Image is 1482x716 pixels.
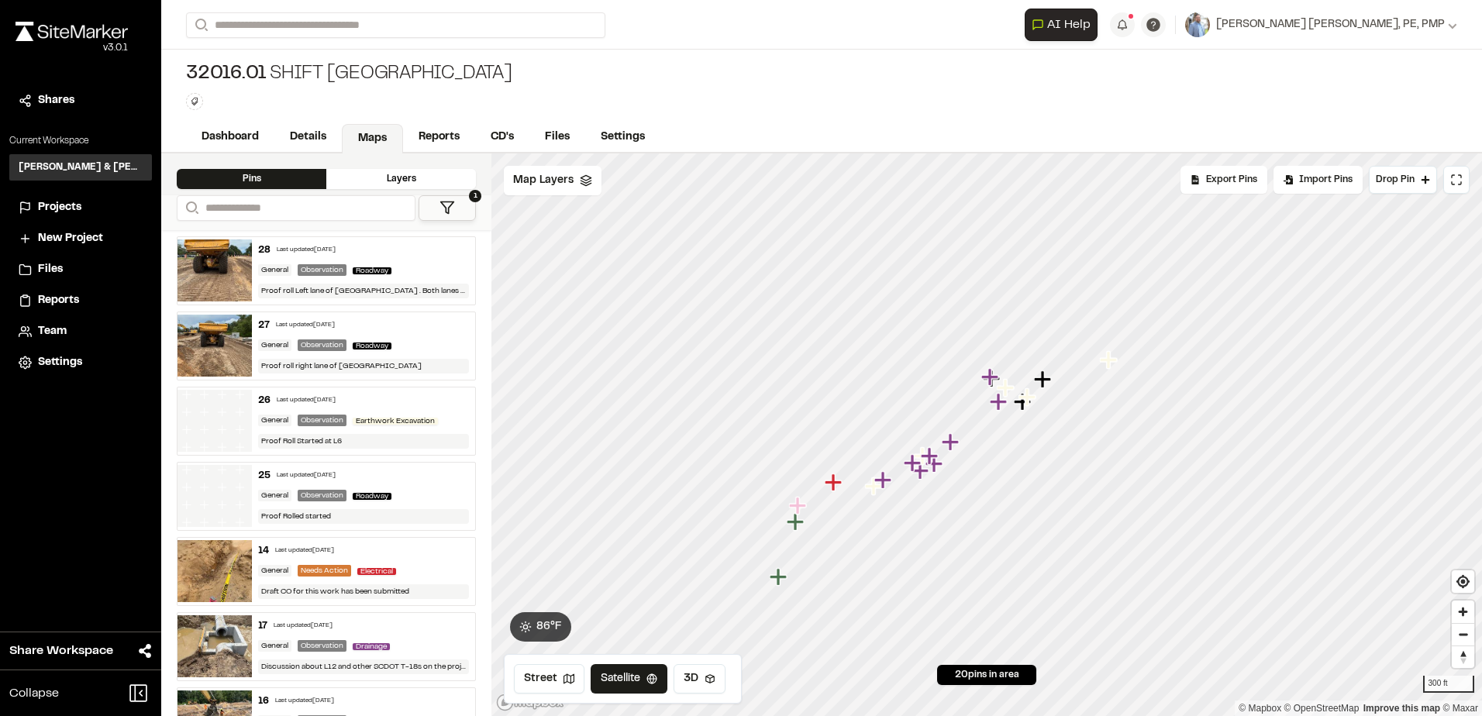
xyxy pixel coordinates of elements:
button: Open AI Assistant [1025,9,1098,41]
span: Earthwork Excavation [353,418,438,425]
div: Map marker [990,392,1010,412]
div: Last updated [DATE] [277,471,336,480]
button: Edit Tags [186,93,203,110]
div: Needs Action [298,565,351,577]
span: Export Pins [1206,173,1257,187]
div: Observation [298,415,346,426]
span: Import Pins [1299,173,1353,187]
div: Shift [GEOGRAPHIC_DATA] [186,62,512,87]
div: Map marker [1100,350,1120,370]
span: Roadway [353,343,391,349]
div: Map marker [921,446,941,466]
h3: [PERSON_NAME] & [PERSON_NAME] Inc. [19,160,143,174]
span: Map Layers [513,172,574,189]
a: Projects [19,199,143,216]
div: General [258,490,291,501]
div: Last updated [DATE] [277,396,336,405]
div: Map marker [981,367,1001,387]
div: Map marker [789,496,809,516]
img: banner-white.png [177,465,252,527]
a: Settings [19,354,143,371]
a: OpenStreetMap [1284,703,1360,714]
div: Draft CO for this work has been submitted [258,584,469,599]
div: 25 [258,469,271,483]
span: Collapse [9,684,59,703]
div: General [258,264,291,276]
a: Reports [403,122,475,152]
a: Map feedback [1363,703,1440,714]
span: AI Help [1047,15,1091,34]
span: 20 pins in area [955,668,1019,682]
div: 28 [258,243,271,257]
div: No pins available to export [1180,166,1267,194]
div: Proof roll Left lane of [GEOGRAPHIC_DATA] . Both lanes passed with no issues. [258,284,469,298]
div: Observation [298,339,346,351]
button: [PERSON_NAME] [PERSON_NAME], PE, PMP [1185,12,1457,37]
div: Last updated [DATE] [275,697,334,706]
button: Find my location [1452,570,1474,593]
div: Map marker [1034,370,1054,390]
div: General [258,339,291,351]
div: Observation [298,490,346,501]
button: Zoom out [1452,623,1474,645]
div: 26 [258,394,271,408]
button: 1 [419,195,476,221]
div: Pins [177,169,326,189]
img: file [177,540,252,602]
span: 32016.01 [186,62,267,87]
span: Zoom out [1452,624,1474,645]
div: Last updated [DATE] [276,321,335,330]
a: Files [19,261,143,278]
img: User [1185,12,1210,37]
img: banner-white.png [177,390,252,452]
img: file [177,239,252,301]
div: Oh geez...please don't... [16,41,128,55]
div: 17 [258,619,267,633]
div: General [258,565,291,577]
div: Map marker [925,454,946,474]
p: Current Workspace [9,134,152,148]
div: 27 [258,318,270,332]
div: Map marker [912,461,932,481]
a: Maxar [1442,703,1478,714]
a: Files [529,122,585,152]
span: Zoom in [1452,601,1474,623]
div: Proof Rolled started [258,509,469,524]
span: 86 ° F [536,618,562,635]
button: Search [186,12,214,38]
span: Drop Pin [1376,173,1415,187]
button: 3D [674,664,725,694]
span: Files [38,261,63,278]
div: Import Pins into your project [1273,166,1363,194]
img: rebrand.png [16,22,128,41]
div: General [258,415,291,426]
a: Settings [585,122,660,152]
span: [PERSON_NAME] [PERSON_NAME], PE, PMP [1216,16,1445,33]
span: Shares [38,92,74,109]
a: New Project [19,230,143,247]
a: Dashboard [186,122,274,152]
img: file [177,615,252,677]
div: Map marker [865,477,885,497]
a: Reports [19,292,143,309]
span: Electrical [357,568,396,575]
a: Mapbox [1239,703,1281,714]
div: Map marker [914,446,934,466]
div: Map marker [874,470,894,491]
button: 86°F [510,612,571,642]
span: 1 [469,190,481,202]
a: Mapbox logo [496,694,564,711]
a: Shares [19,92,143,109]
span: Roadway [353,493,391,500]
div: Last updated [DATE] [277,246,336,255]
a: Team [19,323,143,340]
div: Map marker [904,453,924,473]
div: Observation [298,264,346,276]
img: file [177,315,252,377]
button: Search [177,195,205,221]
span: Projects [38,199,81,216]
button: Reset bearing to north [1452,645,1474,668]
div: Proof roll right lane of [GEOGRAPHIC_DATA] [258,359,469,373]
